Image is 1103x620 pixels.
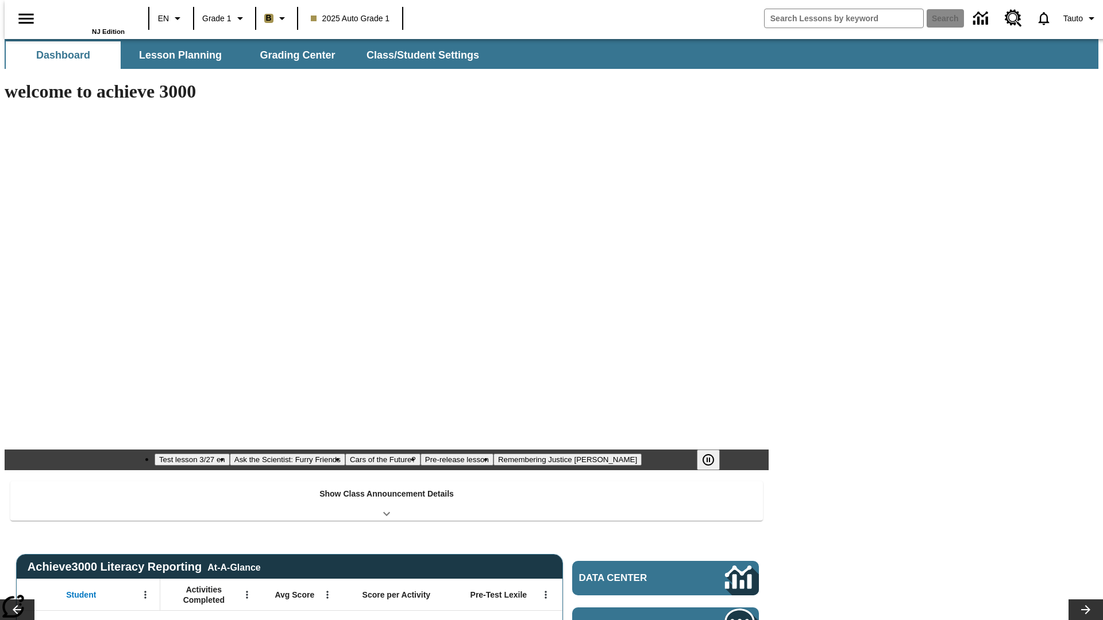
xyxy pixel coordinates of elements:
[137,586,154,603] button: Open Menu
[470,590,527,600] span: Pre-Test Lexile
[153,8,190,29] button: Language: EN, Select a language
[311,13,390,25] span: 2025 Auto Grade 1
[357,41,488,69] button: Class/Student Settings
[1063,13,1083,25] span: Tauto
[1069,599,1103,620] button: Lesson carousel, Next
[345,454,421,466] button: Slide 3 Cars of the Future?
[139,49,222,62] span: Lesson Planning
[36,49,90,62] span: Dashboard
[10,481,763,521] div: Show Class Announcement Details
[319,488,454,500] p: Show Class Announcement Details
[123,41,238,69] button: Lesson Planning
[66,590,96,600] span: Student
[5,41,489,69] div: SubNavbar
[765,9,923,28] input: search field
[198,8,252,29] button: Grade: Grade 1, Select a grade
[421,454,493,466] button: Slide 4 Pre-release lesson
[266,11,272,25] span: B
[92,28,125,35] span: NJ Edition
[50,4,125,35] div: Home
[579,572,687,584] span: Data Center
[319,586,336,603] button: Open Menu
[207,560,260,573] div: At-A-Glance
[1029,3,1059,33] a: Notifications
[1059,8,1103,29] button: Profile/Settings
[238,586,256,603] button: Open Menu
[28,560,261,573] span: Achieve3000 Literacy Reporting
[260,49,335,62] span: Grading Center
[6,41,121,69] button: Dashboard
[493,454,642,466] button: Slide 5 Remembering Justice O'Connor
[5,39,1098,69] div: SubNavbar
[537,586,554,603] button: Open Menu
[158,13,169,25] span: EN
[697,449,731,470] div: Pause
[50,5,125,28] a: Home
[155,454,230,466] button: Slide 1 Test lesson 3/27 en
[697,449,720,470] button: Pause
[572,561,759,595] a: Data Center
[966,3,998,34] a: Data Center
[367,49,479,62] span: Class/Student Settings
[260,8,294,29] button: Boost Class color is light brown. Change class color
[240,41,355,69] button: Grading Center
[275,590,314,600] span: Avg Score
[998,3,1029,34] a: Resource Center, Will open in new tab
[9,2,43,36] button: Open side menu
[5,81,769,102] h1: welcome to achieve 3000
[362,590,431,600] span: Score per Activity
[230,454,345,466] button: Slide 2 Ask the Scientist: Furry Friends
[202,13,232,25] span: Grade 1
[166,584,242,605] span: Activities Completed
